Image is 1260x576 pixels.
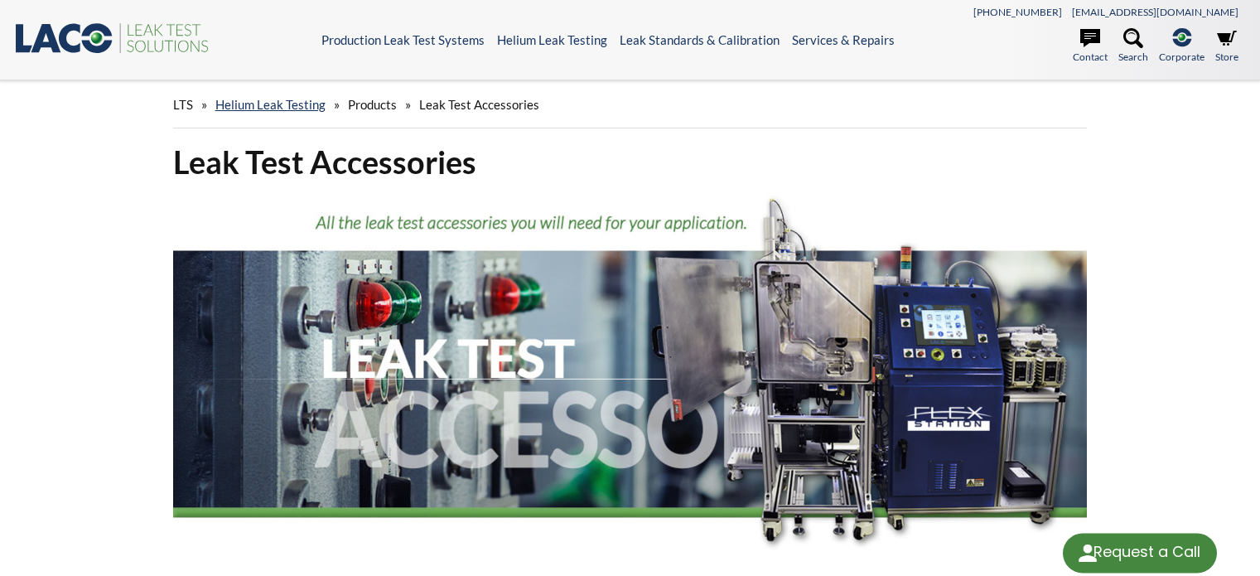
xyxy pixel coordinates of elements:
h1: Leak Test Accessories [173,142,1088,182]
a: Production Leak Test Systems [321,32,485,47]
span: LTS [173,97,193,112]
img: round button [1074,540,1101,566]
a: Leak Standards & Calibration [620,32,780,47]
a: Helium Leak Testing [215,97,326,112]
a: [EMAIL_ADDRESS][DOMAIN_NAME] [1072,6,1238,18]
a: Search [1118,28,1148,65]
a: Services & Repairs [792,32,895,47]
a: Helium Leak Testing [497,32,607,47]
div: Request a Call [1093,533,1200,571]
a: [PHONE_NUMBER] [973,6,1062,18]
span: Leak Test Accessories [419,97,539,112]
a: Store [1215,28,1238,65]
div: » » » [173,81,1088,128]
a: Contact [1073,28,1108,65]
span: Products [348,97,397,112]
img: Leak Test Accessories header [173,196,1088,562]
div: Request a Call [1063,533,1217,573]
span: Corporate [1159,49,1204,65]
